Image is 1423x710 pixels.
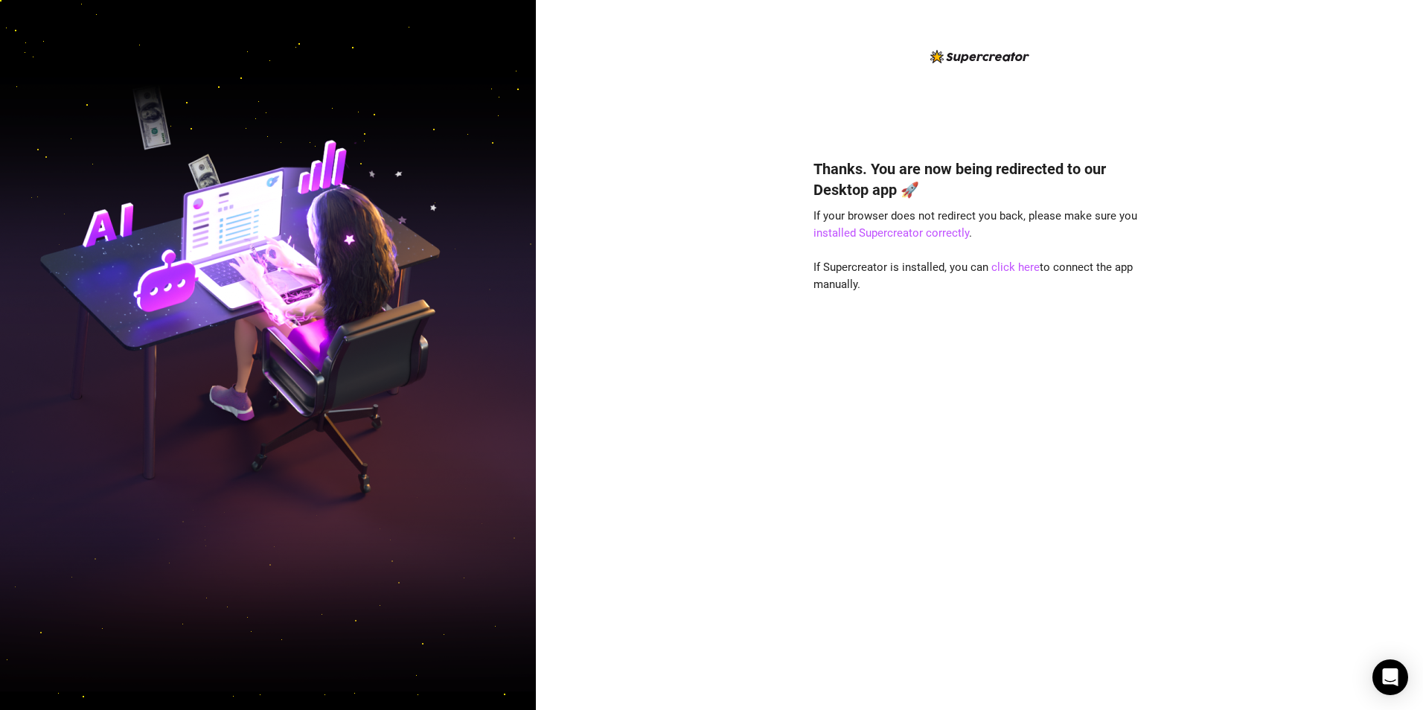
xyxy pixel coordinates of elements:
span: If your browser does not redirect you back, please make sure you . [813,209,1137,240]
img: logo-BBDzfeDw.svg [930,50,1029,63]
span: If Supercreator is installed, you can to connect the app manually. [813,260,1133,292]
a: installed Supercreator correctly [813,226,969,240]
h4: Thanks. You are now being redirected to our Desktop app 🚀 [813,159,1145,200]
a: click here [991,260,1040,274]
div: Open Intercom Messenger [1372,659,1408,695]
